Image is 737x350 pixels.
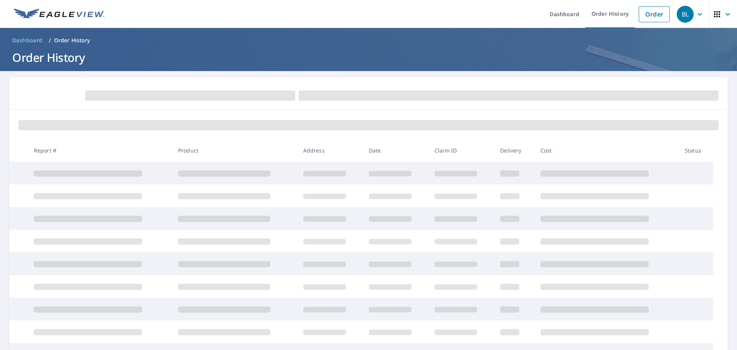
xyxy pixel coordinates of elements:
th: Report # [28,139,172,162]
li: / [49,36,51,45]
span: Dashboard [12,36,43,44]
th: Address [297,139,363,162]
a: Dashboard [9,34,46,46]
div: BL [677,6,694,23]
th: Delivery [494,139,534,162]
th: Cost [534,139,679,162]
nav: breadcrumb [9,34,728,46]
h1: Order History [9,50,728,65]
th: Claim ID [428,139,494,162]
th: Date [363,139,428,162]
img: EV Logo [14,8,104,20]
th: Status [679,139,713,162]
p: Order History [54,36,90,44]
a: Order [639,6,670,22]
th: Product [172,139,297,162]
